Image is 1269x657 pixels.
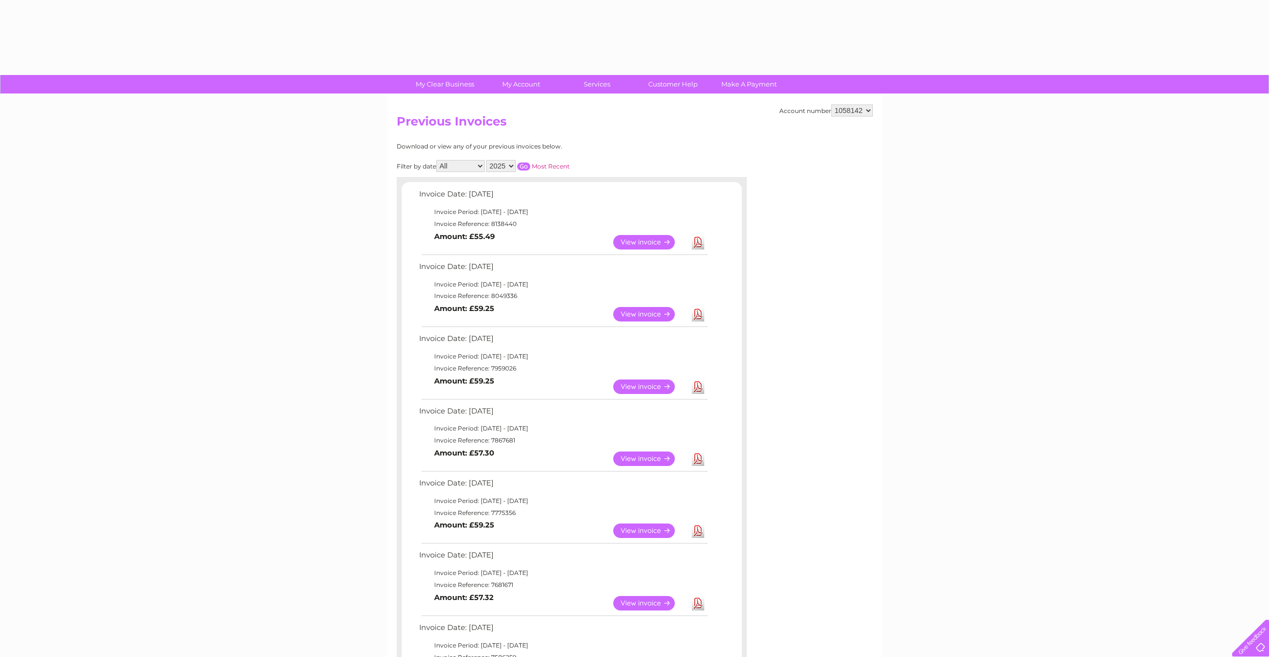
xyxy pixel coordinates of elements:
[417,290,709,302] td: Invoice Reference: 8049336
[434,232,495,241] b: Amount: £55.49
[692,523,704,538] a: Download
[692,235,704,249] a: Download
[417,434,709,446] td: Invoice Reference: 7867681
[434,520,494,529] b: Amount: £59.25
[397,143,659,150] div: Download or view any of your previous invoices below.
[613,235,687,249] a: View
[417,187,709,206] td: Invoice Date: [DATE]
[417,621,709,639] td: Invoice Date: [DATE]
[417,332,709,350] td: Invoice Date: [DATE]
[417,579,709,591] td: Invoice Reference: 7681671
[404,75,486,93] a: My Clear Business
[434,304,494,313] b: Amount: £59.25
[417,362,709,374] td: Invoice Reference: 7959026
[417,639,709,651] td: Invoice Period: [DATE] - [DATE]
[417,567,709,579] td: Invoice Period: [DATE] - [DATE]
[417,476,709,495] td: Invoice Date: [DATE]
[417,260,709,278] td: Invoice Date: [DATE]
[417,495,709,507] td: Invoice Period: [DATE] - [DATE]
[556,75,638,93] a: Services
[417,206,709,218] td: Invoice Period: [DATE] - [DATE]
[532,162,570,170] a: Most Recent
[417,422,709,434] td: Invoice Period: [DATE] - [DATE]
[434,593,494,602] b: Amount: £57.32
[692,307,704,321] a: Download
[779,104,873,116] div: Account number
[417,218,709,230] td: Invoice Reference: 8138440
[692,596,704,610] a: Download
[417,404,709,423] td: Invoice Date: [DATE]
[397,114,873,133] h2: Previous Invoices
[417,278,709,290] td: Invoice Period: [DATE] - [DATE]
[417,507,709,519] td: Invoice Reference: 7775356
[613,523,687,538] a: View
[632,75,714,93] a: Customer Help
[480,75,562,93] a: My Account
[613,451,687,466] a: View
[613,379,687,394] a: View
[397,160,659,172] div: Filter by date
[434,376,494,385] b: Amount: £59.25
[417,548,709,567] td: Invoice Date: [DATE]
[708,75,790,93] a: Make A Payment
[692,451,704,466] a: Download
[692,379,704,394] a: Download
[613,596,687,610] a: View
[417,350,709,362] td: Invoice Period: [DATE] - [DATE]
[434,448,494,457] b: Amount: £57.30
[613,307,687,321] a: View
